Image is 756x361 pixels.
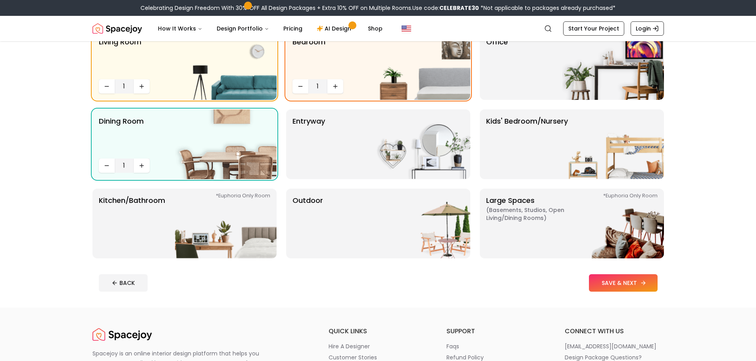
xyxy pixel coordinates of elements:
[631,21,664,36] a: Login
[118,82,131,91] span: 1
[446,327,546,336] h6: support
[92,327,152,342] a: Spacejoy
[565,327,664,336] h6: connect with us
[152,21,209,36] button: How It Works
[118,161,131,170] span: 1
[369,30,470,100] img: Bedroom
[92,327,152,342] img: Spacejoy Logo
[99,36,141,76] p: Living Room
[99,159,115,173] button: Decrease quantity
[310,21,360,36] a: AI Design
[439,4,479,12] b: CELEBRATE30
[175,30,277,100] img: Living Room
[562,30,664,100] img: Office
[92,16,664,41] nav: Global
[99,116,144,155] p: Dining Room
[486,206,585,222] span: ( Basements, Studios, Open living/dining rooms )
[92,21,142,36] img: Spacejoy Logo
[563,21,624,36] a: Start Your Project
[210,21,275,36] button: Design Portfolio
[134,159,150,173] button: Increase quantity
[292,36,325,76] p: Bedroom
[175,109,277,179] img: Dining Room
[329,342,428,350] a: hire a designer
[140,4,616,12] div: Celebrating Design Freedom With 30% OFF All Design Packages + Extra 10% OFF on Multiple Rooms.
[486,36,508,94] p: Office
[312,82,324,91] span: 1
[446,342,459,350] p: faqs
[277,21,309,36] a: Pricing
[329,342,370,350] p: hire a designer
[99,79,115,94] button: Decrease quantity
[327,79,343,94] button: Increase quantity
[565,342,656,350] p: [EMAIL_ADDRESS][DOMAIN_NAME]
[99,274,148,292] button: BACK
[152,21,389,36] nav: Main
[292,195,323,252] p: Outdoor
[369,109,470,179] img: entryway
[175,189,277,258] img: Kitchen/Bathroom *Euphoria Only
[292,79,308,94] button: Decrease quantity
[446,342,546,350] a: faqs
[589,274,658,292] button: SAVE & NEXT
[362,21,389,36] a: Shop
[565,342,664,350] a: [EMAIL_ADDRESS][DOMAIN_NAME]
[402,24,411,33] img: United States
[486,195,585,252] p: Large Spaces
[412,4,479,12] span: Use code:
[486,116,568,173] p: Kids' Bedroom/Nursery
[369,189,470,258] img: Outdoor
[292,116,325,173] p: entryway
[329,327,428,336] h6: quick links
[92,21,142,36] a: Spacejoy
[134,79,150,94] button: Increase quantity
[99,195,165,252] p: Kitchen/Bathroom
[479,4,616,12] span: *Not applicable to packages already purchased*
[562,109,664,179] img: Kids' Bedroom/Nursery
[562,189,664,258] img: Large Spaces *Euphoria Only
